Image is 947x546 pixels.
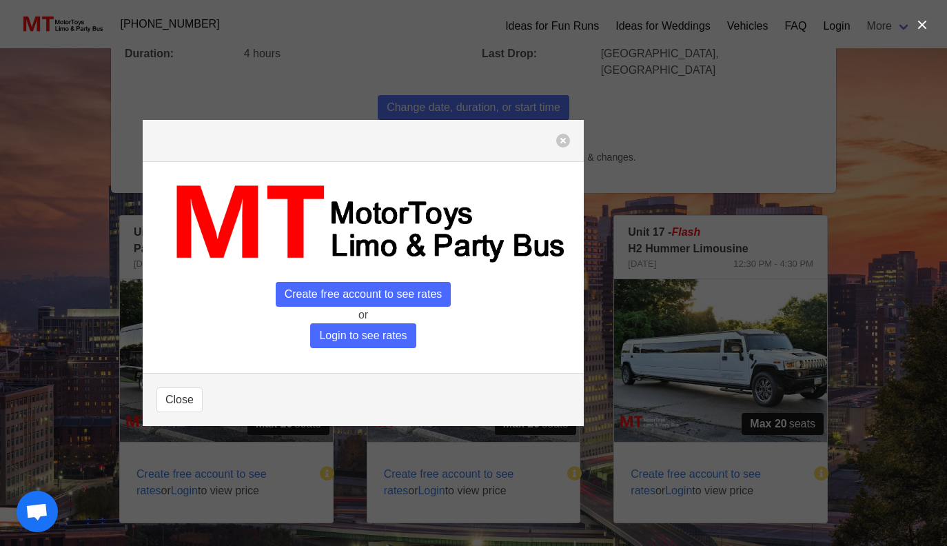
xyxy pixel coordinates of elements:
span: Login to see rates [310,323,416,348]
p: or [156,307,570,323]
span: Close [165,392,194,408]
span: Create free account to see rates [276,282,451,307]
div: Open chat [17,491,58,532]
img: MT_logo_name.png [156,176,570,270]
button: Close [156,387,203,412]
